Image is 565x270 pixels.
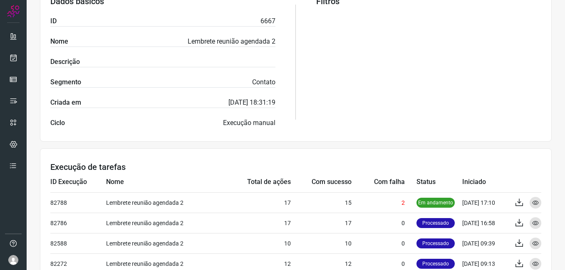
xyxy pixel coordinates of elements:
img: avatar-user-boy.jpg [8,255,18,265]
td: Iniciado [462,172,508,192]
label: Segmento [50,77,81,87]
p: 6667 [260,16,275,26]
td: Status [416,172,462,192]
td: [DATE] 17:10 [462,192,508,213]
td: [DATE] 09:39 [462,233,508,253]
td: Lembrete reunião agendada 2 [106,213,224,233]
td: 82786 [50,213,106,233]
p: Processado [416,218,455,228]
td: 2 [352,192,416,213]
td: ID Execução [50,172,106,192]
td: Com falha [352,172,416,192]
h3: Execução de tarefas [50,162,541,172]
td: 10 [224,233,291,253]
p: [DATE] 18:31:19 [228,98,275,108]
p: Processado [416,259,455,269]
p: Em andamento [416,198,455,208]
td: Lembrete reunião agendada 2 [106,192,224,213]
td: 0 [352,233,416,253]
p: Contato [252,77,275,87]
label: Descrição [50,57,80,67]
td: Lembrete reunião agendada 2 [106,233,224,253]
p: Lembrete reunião agendada 2 [188,37,275,47]
td: 17 [224,213,291,233]
td: Total de ações [224,172,291,192]
td: Com sucesso [291,172,352,192]
p: Execução manual [223,118,275,128]
td: 82588 [50,233,106,253]
td: Nome [106,172,224,192]
label: Ciclo [50,118,65,128]
td: 17 [224,192,291,213]
img: Logo [7,5,20,17]
label: Nome [50,37,68,47]
td: 10 [291,233,352,253]
p: Processado [416,238,455,248]
label: ID [50,16,57,26]
td: 17 [291,213,352,233]
td: 82788 [50,192,106,213]
td: [DATE] 16:58 [462,213,508,233]
td: 15 [291,192,352,213]
label: Criada em [50,98,81,108]
td: 0 [352,213,416,233]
